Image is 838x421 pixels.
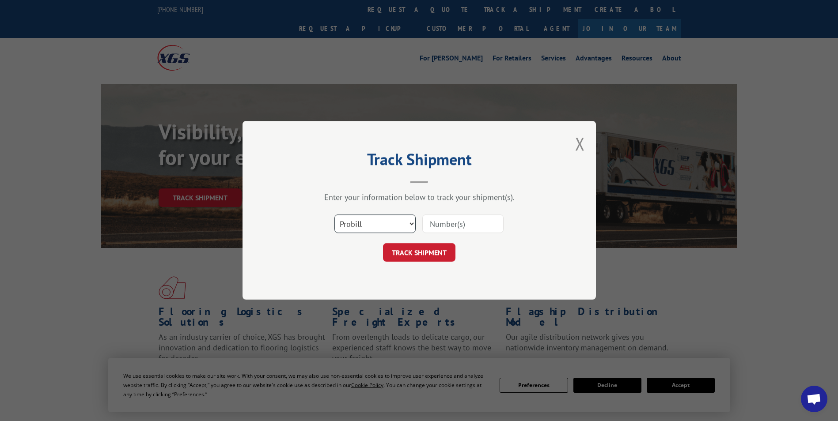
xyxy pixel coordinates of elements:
h2: Track Shipment [287,153,552,170]
input: Number(s) [422,215,504,233]
button: Close modal [575,132,585,155]
div: Open chat [801,386,827,412]
div: Enter your information below to track your shipment(s). [287,192,552,203]
button: TRACK SHIPMENT [383,244,455,262]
